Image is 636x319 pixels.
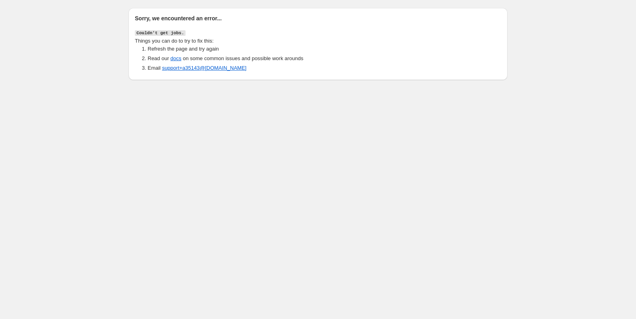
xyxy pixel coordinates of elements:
[148,45,501,53] li: Refresh the page and try again
[170,55,181,61] a: docs
[148,55,501,63] li: Read our on some common issues and possible work arounds
[135,14,501,22] h2: Sorry, we encountered an error...
[162,65,247,71] a: support+a35143@[DOMAIN_NAME]
[135,38,213,44] span: Things you can do to try to fix this:
[135,30,186,36] code: Couldn't get jobs.
[148,64,501,72] li: Email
